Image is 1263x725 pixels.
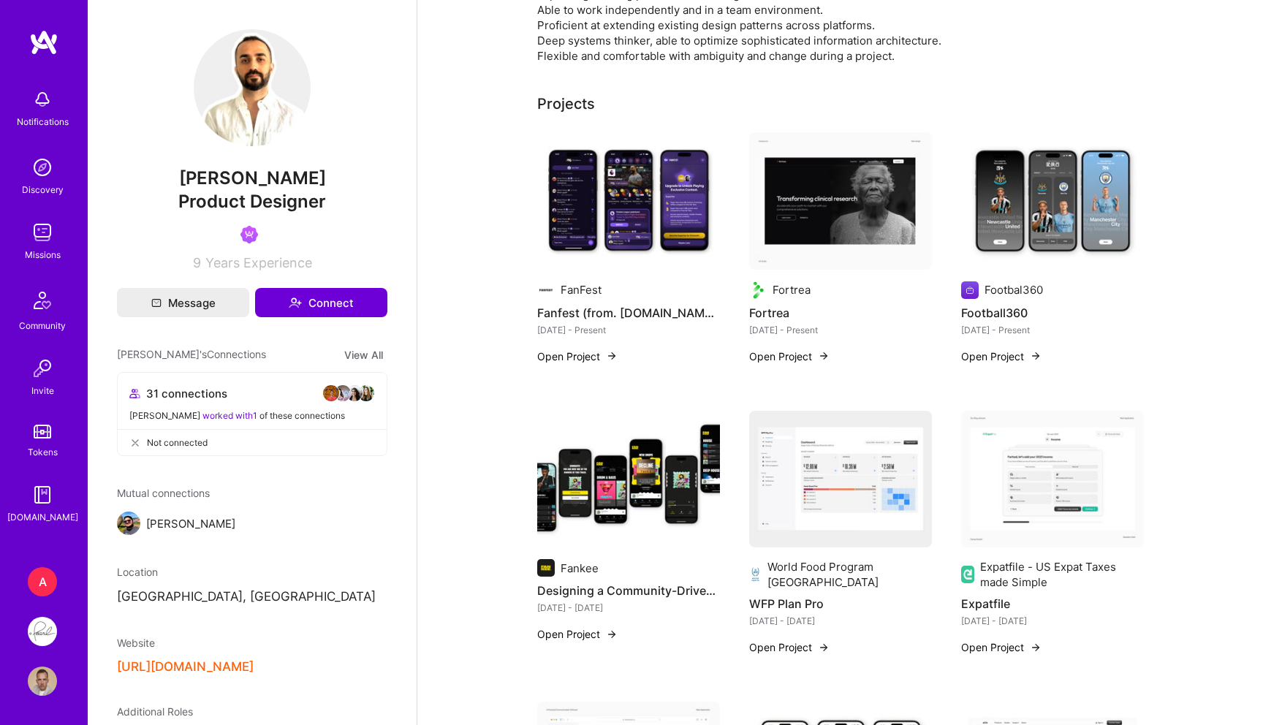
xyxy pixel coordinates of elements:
div: [DATE] - Present [537,322,720,338]
img: User Avatar [194,29,311,146]
img: Pearl: Product Team [28,617,57,646]
img: logo [29,29,58,56]
div: Fortrea [773,282,811,297]
button: Open Project [537,626,618,642]
div: Footbal360 [985,282,1043,297]
img: avatar [346,384,363,402]
i: icon Connect [289,296,302,309]
div: [DATE] - Present [961,322,1144,338]
img: Company logo [749,566,762,583]
span: Not connected [147,435,208,450]
div: Projects [537,93,595,115]
img: Fanfest (from. A.team) [537,132,720,270]
div: Invite [31,383,54,398]
span: 31 connections [146,386,227,401]
div: Tokens [28,444,58,460]
button: Open Project [961,639,1042,655]
div: [DATE] - [DATE] [749,613,932,629]
img: tokens [34,425,51,439]
div: Fankee [561,561,599,576]
img: Expatfile [961,411,1144,548]
img: arrow-right [818,350,830,362]
a: A [24,567,61,596]
a: User Avatar [24,667,61,696]
img: Company logo [961,281,979,299]
span: [PERSON_NAME] [117,167,387,189]
button: Message [117,288,249,317]
h4: Fortrea [749,303,932,322]
div: [PERSON_NAME] of these connections [129,408,375,423]
div: Notifications [17,114,69,129]
img: arrow-right [1030,350,1042,362]
div: Discovery [22,182,64,197]
img: WFP Plan Pro [749,411,932,548]
button: Open Project [749,639,830,655]
span: [PERSON_NAME]'s Connections [117,346,266,363]
span: Product Designer [178,191,326,212]
img: Fortrea [749,132,932,270]
div: [DOMAIN_NAME] [7,509,78,525]
h4: Football360 [961,303,1144,322]
button: 31 connectionsavataravataravataravatar[PERSON_NAME] worked with1 of these connectionsNot connected [117,372,387,456]
img: arrow-right [818,642,830,653]
img: Football360 [961,132,1144,270]
i: icon CloseGray [129,437,141,449]
h4: Designing a Community-Driven Music App for Fans and Emerging Artists [537,581,720,600]
img: avatar [357,384,375,402]
div: Community [19,318,66,333]
button: Connect [255,288,387,317]
img: arrow-right [606,350,618,362]
div: Missions [25,247,61,262]
span: 9 [193,255,201,270]
img: Company logo [749,281,767,299]
img: Invite [28,354,57,383]
div: World Food Program [GEOGRAPHIC_DATA] [767,559,931,590]
img: Been on Mission [240,226,258,243]
button: Open Project [537,349,618,364]
h4: WFP Plan Pro [749,594,932,613]
img: Rowin Hernandez [117,512,140,535]
img: discovery [28,153,57,182]
h4: Expatfile [961,594,1144,613]
img: Designing a Community-Driven Music App for Fans and Emerging Artists [537,411,720,548]
img: Community [25,283,60,318]
p: [GEOGRAPHIC_DATA], [GEOGRAPHIC_DATA] [117,588,387,606]
img: avatar [322,384,340,402]
a: Pearl: Product Team [24,617,61,646]
div: [DATE] - [DATE] [961,613,1144,629]
div: Expatfile - US Expat Taxes made Simple [980,559,1143,590]
button: View All [340,346,387,363]
span: [PERSON_NAME] [146,516,235,531]
div: [DATE] - Present [749,322,932,338]
img: Company logo [537,281,555,299]
span: Years Experience [205,255,312,270]
span: Website [117,637,155,649]
img: Company logo [961,566,975,583]
img: arrow-right [606,629,618,640]
div: FanFest [561,282,602,297]
img: guide book [28,480,57,509]
img: bell [28,85,57,114]
button: Open Project [961,349,1042,364]
span: Additional Roles [117,705,193,718]
button: Open Project [749,349,830,364]
div: Location [117,564,387,580]
img: User Avatar [28,667,57,696]
h4: Fanfest (from. [DOMAIN_NAME]) [537,303,720,322]
i: icon Collaborator [129,388,140,399]
img: arrow-right [1030,642,1042,653]
i: icon Mail [151,297,162,308]
button: [URL][DOMAIN_NAME] [117,659,254,675]
div: A [28,567,57,596]
img: Company logo [537,559,555,577]
span: worked with 1 [202,410,257,421]
img: avatar [334,384,352,402]
img: teamwork [28,218,57,247]
span: Mutual connections [117,485,387,501]
div: [DATE] - [DATE] [537,600,720,615]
